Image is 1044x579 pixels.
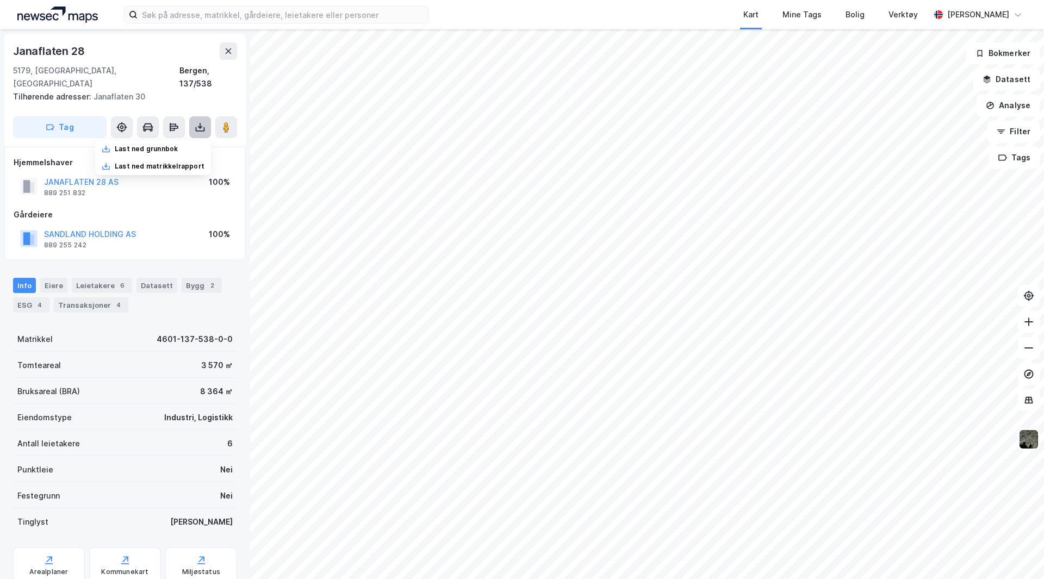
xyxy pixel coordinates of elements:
[846,8,865,21] div: Bolig
[40,278,67,293] div: Eiere
[17,437,80,450] div: Antall leietakere
[990,527,1044,579] iframe: Chat Widget
[207,280,217,291] div: 2
[1018,429,1039,450] img: 9k=
[72,278,132,293] div: Leietakere
[17,489,60,502] div: Festegrunn
[17,7,98,23] img: logo.a4113a55bc3d86da70a041830d287a7e.svg
[182,278,222,293] div: Bygg
[220,463,233,476] div: Nei
[17,463,53,476] div: Punktleie
[29,568,68,576] div: Arealplaner
[13,92,94,101] span: Tilhørende adresser:
[44,241,86,250] div: 889 255 242
[14,156,237,169] div: Hjemmelshaver
[182,568,220,576] div: Miljøstatus
[17,515,48,528] div: Tinglyst
[17,411,72,424] div: Eiendomstype
[157,333,233,346] div: 4601-137-538-0-0
[966,42,1040,64] button: Bokmerker
[136,278,177,293] div: Datasett
[115,162,204,171] div: Last ned matrikkelrapport
[13,297,49,313] div: ESG
[201,359,233,372] div: 3 570 ㎡
[101,568,148,576] div: Kommunekart
[34,300,45,310] div: 4
[113,300,124,310] div: 4
[227,437,233,450] div: 6
[977,95,1040,116] button: Analyse
[989,147,1040,169] button: Tags
[179,64,237,90] div: Bergen, 137/538
[990,527,1044,579] div: Kontrollprogram for chat
[17,333,53,346] div: Matrikkel
[13,64,179,90] div: 5179, [GEOGRAPHIC_DATA], [GEOGRAPHIC_DATA]
[117,280,128,291] div: 6
[209,228,230,241] div: 100%
[138,7,428,23] input: Søk på adresse, matrikkel, gårdeiere, leietakere eller personer
[888,8,918,21] div: Verktøy
[743,8,759,21] div: Kart
[987,121,1040,142] button: Filter
[13,116,107,138] button: Tag
[947,8,1009,21] div: [PERSON_NAME]
[54,297,128,313] div: Transaksjoner
[782,8,822,21] div: Mine Tags
[220,489,233,502] div: Nei
[164,411,233,424] div: Industri, Logistikk
[13,42,86,60] div: Janaflaten 28
[44,189,85,197] div: 889 251 832
[17,385,80,398] div: Bruksareal (BRA)
[115,145,178,153] div: Last ned grunnbok
[973,69,1040,90] button: Datasett
[13,90,228,103] div: Janaflaten 30
[14,208,237,221] div: Gårdeiere
[17,359,61,372] div: Tomteareal
[200,385,233,398] div: 8 364 ㎡
[13,278,36,293] div: Info
[209,176,230,189] div: 100%
[170,515,233,528] div: [PERSON_NAME]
